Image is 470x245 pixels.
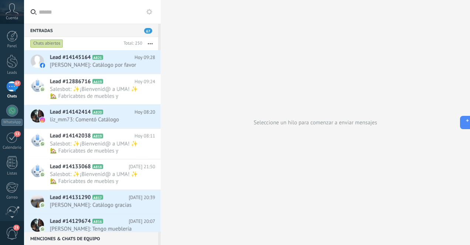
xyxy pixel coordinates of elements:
span: Lead #14129674 [50,218,91,225]
span: Lead #14145164 [50,54,91,61]
span: [DATE] 21:50 [129,163,155,170]
span: Salesbot: ✨¡Bienvenid@ a UMA! ✨ 🏡 Fabricabtes de muebles y decoración artesanal 💫 Diseñamos y fab... [50,140,141,154]
span: A816 [92,219,103,224]
a: Lead #14129674 A816 [DATE] 20:07 [PERSON_NAME]: Tengo mueblería [24,214,161,238]
span: 67 [14,80,20,86]
a: Lead #14131290 A817 [DATE] 20:39 [PERSON_NAME]: Catálogo gracias [24,190,161,214]
span: Hoy 09:28 [134,54,155,61]
div: Panel [1,44,23,49]
span: A817 [92,195,103,200]
img: com.amocrm.amocrmwa.svg [40,141,45,146]
span: A818 [92,164,103,169]
span: Hoy 08:11 [134,132,155,140]
span: Hoy 09:24 [134,78,155,85]
div: Correo [1,195,23,200]
span: Lead #14133068 [50,163,91,170]
span: [PERSON_NAME]: Catálogo gracias [50,201,141,208]
span: Lead #14142038 [50,132,91,140]
div: WhatsApp [1,119,23,126]
a: Lead #12886716 A619 Hoy 09:24 Salesbot: ✨¡Bienvenid@ a UMA! ✨ 🏡 Fabricabtes de muebles y decoraci... [24,74,161,104]
img: com.amocrm.amocrmwa.svg [40,227,45,232]
span: A619 [92,79,103,84]
span: [DATE] 20:39 [129,194,155,201]
span: Hoy 08:20 [134,108,155,116]
span: [PERSON_NAME]: Catálogo por favor [50,62,141,69]
span: [PERSON_NAME]: Tengo mueblería [50,225,141,232]
div: Menciones & Chats de equipo [24,232,158,245]
img: com.amocrm.amocrmwa.svg [40,87,45,92]
span: Cuenta [6,16,18,21]
div: Chats abiertos [30,39,63,48]
span: 25 [13,225,20,231]
div: Listas [1,171,23,176]
img: instagram.svg [40,117,45,122]
a: Lead #14142414 A820 Hoy 08:20 liz_mm73: Comentó Catálogo [24,105,161,128]
span: Lead #12886716 [50,78,91,85]
img: com.amocrm.amocrmwa.svg [40,172,45,177]
span: Lead #14131290 [50,194,91,201]
span: Salesbot: ✨¡Bienvenid@ a UMA! ✨ 🏡 Fabricabtes de muebles y decoración artesanal 💫 Diseñamos y fab... [50,86,141,100]
div: Calendario [1,145,23,150]
span: A821 [92,55,103,60]
span: A820 [92,110,103,114]
a: Lead #14133068 A818 [DATE] 21:50 Salesbot: ✨¡Bienvenid@ a UMA! ✨ 🏡 Fabricabtes de muebles y decor... [24,159,161,190]
span: A819 [92,134,103,138]
span: liz_mm73: Comentó Catálogo [50,116,141,123]
img: facebook-sm.svg [40,63,45,68]
a: Lead #14145164 A821 Hoy 09:28 [PERSON_NAME]: Catálogo por favor [24,50,161,74]
span: 67 [144,28,152,34]
img: com.amocrm.amocrmwa.svg [40,203,45,208]
span: Salesbot: ✨¡Bienvenid@ a UMA! ✨ 🏡 Fabricabtes de muebles y decoración artesanal 💫 Diseñamos y fab... [50,171,141,185]
span: Lead #14142414 [50,108,91,116]
div: Total: 250 [120,40,142,47]
span: [DATE] 20:07 [129,218,155,225]
span: 13 [14,131,20,137]
button: Más [142,37,158,50]
div: Entradas [24,24,158,37]
div: Leads [1,70,23,75]
div: Chats [1,94,23,99]
a: Lead #14142038 A819 Hoy 08:11 Salesbot: ✨¡Bienvenid@ a UMA! ✨ 🏡 Fabricabtes de muebles y decoraci... [24,129,161,159]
